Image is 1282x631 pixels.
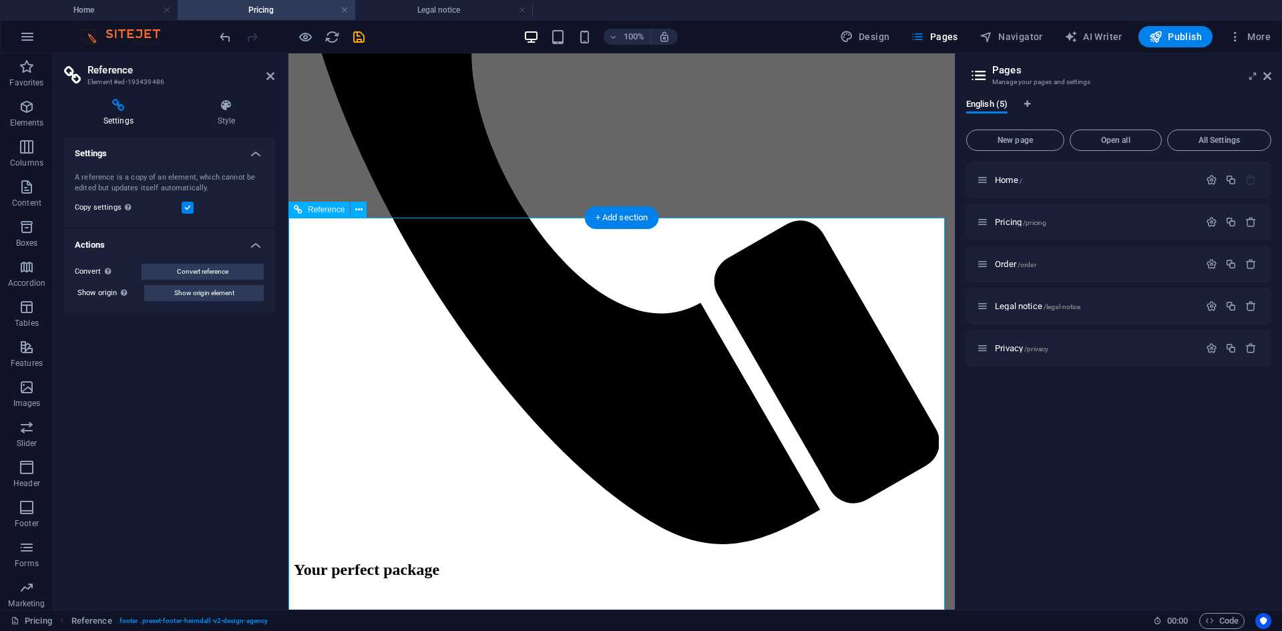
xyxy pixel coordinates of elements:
span: Pricing [995,217,1046,227]
button: AI Writer [1059,26,1128,47]
button: Design [835,26,895,47]
span: 00 00 [1167,613,1188,629]
p: Images [13,398,41,409]
button: New page [966,130,1064,151]
span: All Settings [1173,136,1265,144]
nav: breadcrumb [71,613,268,629]
span: /legal-notice [1044,303,1081,310]
button: Usercentrics [1255,613,1271,629]
div: A reference is a copy of an element, which cannot be edited but updates itself automatically. [75,172,264,194]
h4: Actions [64,229,274,253]
h6: Session time [1153,613,1189,629]
span: Show origin element [174,285,234,301]
p: Marketing [8,598,45,609]
h4: Settings [64,99,178,127]
div: Remove [1245,258,1257,270]
button: Navigator [974,26,1048,47]
p: Footer [15,518,39,529]
span: / [1020,177,1022,184]
button: reload [324,29,340,45]
div: Settings [1206,216,1217,228]
span: Open all [1076,136,1156,144]
div: Remove [1245,343,1257,354]
div: Duplicate [1225,343,1237,354]
button: Pages [905,26,963,47]
span: AI Writer [1064,30,1122,43]
span: New page [972,136,1058,144]
span: Pages [911,30,957,43]
i: On resize automatically adjust zoom level to fit chosen device. [658,31,670,43]
div: Legal notice/legal-notice [991,302,1199,310]
p: Slider [17,438,37,449]
button: Show origin element [144,285,264,301]
p: Elements [10,118,44,128]
div: Home/ [991,176,1199,184]
label: Copy settings [75,200,182,216]
div: Duplicate [1225,216,1237,228]
span: English (5) [966,96,1008,115]
button: Open all [1070,130,1162,151]
div: Settings [1206,300,1217,312]
div: Duplicate [1225,174,1237,186]
h4: Pricing [178,3,355,17]
label: Show origin [77,285,144,301]
span: Click to open page [995,343,1048,353]
div: + Add section [585,206,659,229]
button: Publish [1138,26,1213,47]
span: Click to select. Double-click to edit [71,613,112,629]
span: : [1177,616,1179,626]
h3: Manage your pages and settings [992,76,1245,88]
h4: Settings [64,138,274,162]
button: Click here to leave preview mode and continue editing [297,29,313,45]
i: Undo: Change text (Ctrl+Z) [218,29,233,45]
span: /pricing [1023,219,1046,226]
button: undo [217,29,233,45]
i: Save (Ctrl+S) [351,29,367,45]
span: Order [995,259,1036,269]
div: Settings [1206,174,1217,186]
span: Publish [1149,30,1202,43]
button: More [1223,26,1276,47]
p: Accordion [8,278,45,288]
button: Code [1199,613,1245,629]
button: 100% [604,29,651,45]
img: Editor Logo [77,29,177,45]
div: Settings [1206,258,1217,270]
p: Forms [15,558,39,569]
h2: Reference [87,64,274,76]
button: All Settings [1167,130,1271,151]
p: Features [11,358,43,369]
div: Language Tabs [966,99,1271,124]
h4: Style [178,99,274,127]
div: Remove [1245,300,1257,312]
span: Code [1205,613,1239,629]
p: Tables [15,318,39,329]
p: Boxes [16,238,38,248]
label: Convert [75,264,142,280]
div: Order/order [991,260,1199,268]
div: Privacy/privacy [991,344,1199,353]
span: Design [840,30,890,43]
div: Duplicate [1225,300,1237,312]
i: Reload page [325,29,340,45]
h3: Element #ed-193439486 [87,76,248,88]
span: Navigator [980,30,1043,43]
div: Duplicate [1225,258,1237,270]
p: Content [12,198,41,208]
span: /order [1018,261,1036,268]
a: Click to cancel selection. Double-click to open Pages [11,613,52,629]
span: Legal notice [995,301,1080,311]
div: Settings [1206,343,1217,354]
span: /privacy [1024,345,1048,353]
div: Remove [1245,216,1257,228]
span: Convert reference [177,264,228,280]
div: The startpage cannot be deleted [1245,174,1257,186]
span: Click to open page [995,175,1022,185]
p: Favorites [9,77,43,88]
div: Pricing/pricing [991,218,1199,226]
span: . footer .preset-footer-heimdall-v2-design-agency [118,613,268,629]
span: Reference [308,206,345,214]
h6: 100% [624,29,645,45]
h2: Pages [992,64,1271,76]
div: Design (Ctrl+Alt+Y) [835,26,895,47]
